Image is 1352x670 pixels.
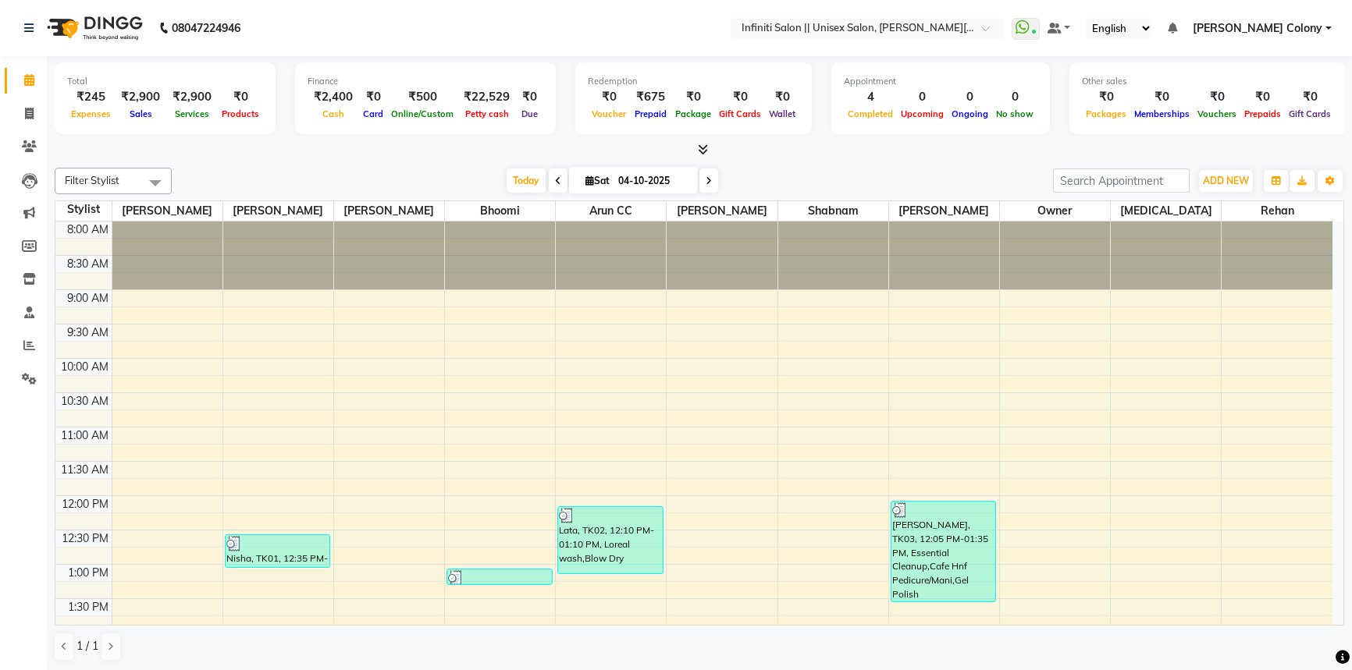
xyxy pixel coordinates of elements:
[844,88,897,106] div: 4
[1222,201,1332,221] span: Rehan
[76,638,98,654] span: 1 / 1
[172,6,240,50] b: 08047224946
[765,88,799,106] div: ₹0
[556,201,666,221] span: Arun CC
[65,599,112,615] div: 1:30 PM
[588,75,799,88] div: Redemption
[58,359,112,375] div: 10:00 AM
[461,108,513,119] span: Petty cash
[992,108,1037,119] span: No show
[1082,108,1130,119] span: Packages
[1130,88,1194,106] div: ₹0
[218,88,263,106] div: ₹0
[171,108,213,119] span: Services
[518,108,542,119] span: Due
[1240,88,1285,106] div: ₹0
[1000,201,1110,221] span: Owner
[308,75,543,88] div: Finance
[387,88,457,106] div: ₹500
[1053,168,1190,193] input: Search Appointment
[1082,88,1130,106] div: ₹0
[64,324,112,341] div: 9:30 AM
[765,108,799,119] span: Wallet
[447,569,552,584] div: Nisha, TK01, 01:05 PM-01:20 PM, Eyebrow
[308,88,359,106] div: ₹2,400
[218,108,263,119] span: Products
[582,175,614,186] span: Sat
[1130,108,1194,119] span: Memberships
[67,88,115,106] div: ₹245
[318,108,348,119] span: Cash
[614,169,692,193] input: 2025-10-04
[58,393,112,409] div: 10:30 AM
[445,201,555,221] span: Bhoomi
[226,535,330,567] div: Nisha, TK01, 12:35 PM-01:05 PM, Royal Shave
[1194,88,1240,106] div: ₹0
[67,75,263,88] div: Total
[359,88,387,106] div: ₹0
[64,222,112,238] div: 8:00 AM
[948,88,992,106] div: 0
[1285,88,1335,106] div: ₹0
[844,75,1037,88] div: Appointment
[588,88,630,106] div: ₹0
[1199,170,1253,192] button: ADD NEW
[67,108,115,119] span: Expenses
[715,108,765,119] span: Gift Cards
[334,201,444,221] span: [PERSON_NAME]
[359,108,387,119] span: Card
[1111,201,1221,221] span: [MEDICAL_DATA]
[897,88,948,106] div: 0
[64,256,112,272] div: 8:30 AM
[55,201,112,218] div: Stylist
[507,168,546,193] span: Today
[889,201,999,221] span: [PERSON_NAME]
[1240,108,1285,119] span: Prepaids
[112,201,222,221] span: [PERSON_NAME]
[516,88,543,106] div: ₹0
[778,201,888,221] span: Shabnam
[59,496,112,512] div: 12:00 PM
[715,88,765,106] div: ₹0
[948,108,992,119] span: Ongoing
[223,201,333,221] span: [PERSON_NAME]
[588,108,630,119] span: Voucher
[64,290,112,307] div: 9:00 AM
[65,565,112,581] div: 1:00 PM
[891,502,996,601] div: [PERSON_NAME], TK03, 12:05 PM-01:35 PM, Essential Cleanup,Cafe Hnf Pedicure/Mani,Gel Polish
[457,88,516,106] div: ₹22,529
[115,88,166,106] div: ₹2,900
[387,108,457,119] span: Online/Custom
[40,6,147,50] img: logo
[630,88,671,106] div: ₹675
[58,427,112,444] div: 11:00 AM
[671,108,715,119] span: Package
[59,530,112,547] div: 12:30 PM
[1194,108,1240,119] span: Vouchers
[844,108,897,119] span: Completed
[671,88,715,106] div: ₹0
[1082,75,1335,88] div: Other sales
[1285,108,1335,119] span: Gift Cards
[558,507,663,573] div: Lata, TK02, 12:10 PM-01:10 PM, Loreal wash,Blow Dry
[126,108,156,119] span: Sales
[1203,175,1249,186] span: ADD NEW
[1193,20,1322,37] span: [PERSON_NAME] Colony
[631,108,671,119] span: Prepaid
[897,108,948,119] span: Upcoming
[992,88,1037,106] div: 0
[667,201,777,221] span: [PERSON_NAME]
[65,174,119,186] span: Filter Stylist
[58,462,112,478] div: 11:30 AM
[166,88,218,106] div: ₹2,900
